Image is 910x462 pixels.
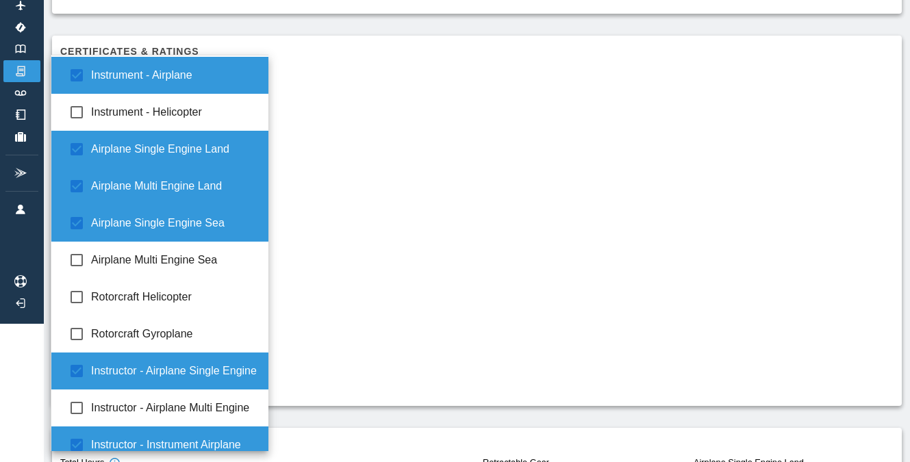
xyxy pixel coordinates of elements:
span: Airplane Single Engine Sea [91,215,258,231]
span: Instrument - Helicopter [91,104,258,120]
span: Airplane Single Engine Land [91,141,258,157]
span: Airplane Multi Engine Land [91,178,258,194]
span: Airplane Multi Engine Sea [91,252,258,268]
span: Rotorcraft Helicopter [91,289,258,305]
span: Instructor - Instrument Airplane [91,437,258,453]
span: Instrument - Airplane [91,67,258,84]
span: Instructor - Airplane Single Engine [91,363,258,379]
span: Instructor - Airplane Multi Engine [91,400,258,416]
span: Rotorcraft Gyroplane [91,326,258,342]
